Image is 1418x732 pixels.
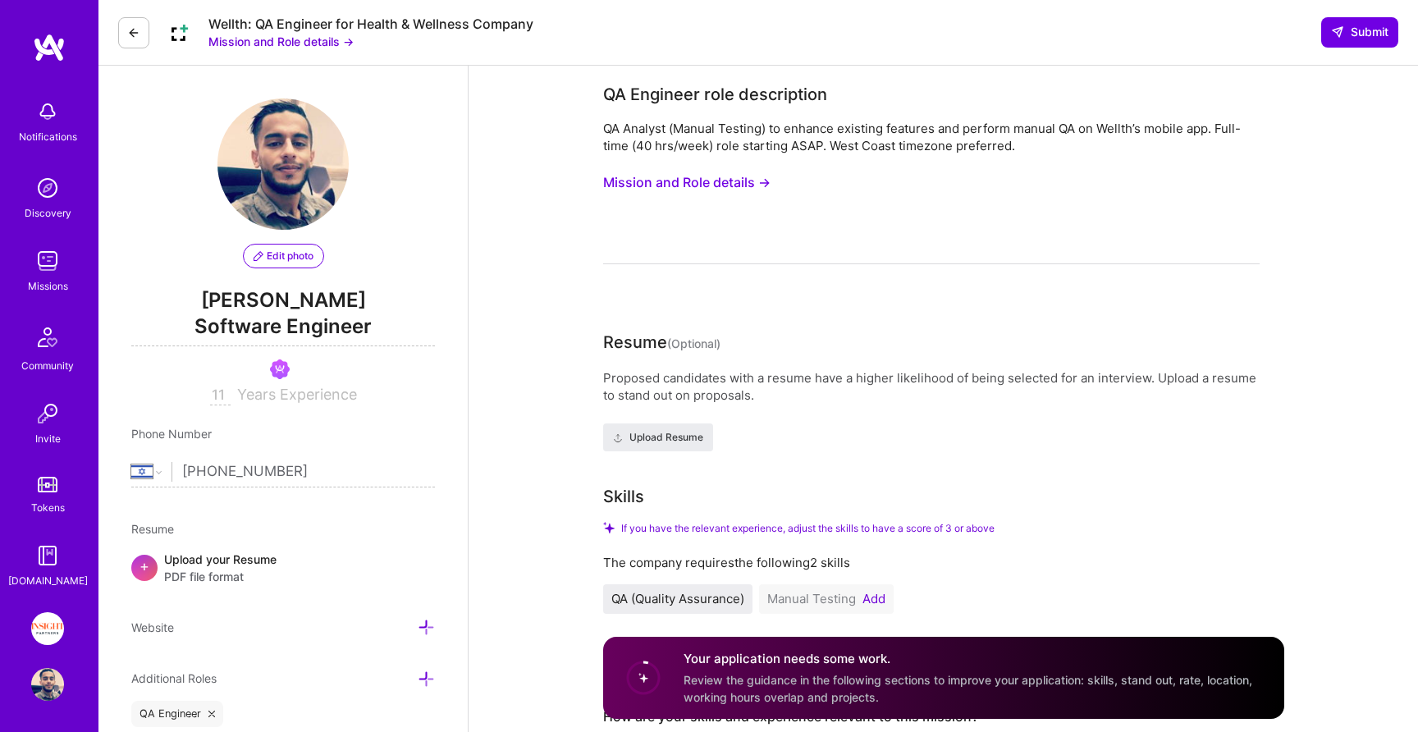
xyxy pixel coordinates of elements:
[603,369,1260,404] div: Proposed candidates with a resume have a higher likelihood of being selected for an interview. Up...
[1321,17,1398,47] button: Submit
[131,288,435,313] span: [PERSON_NAME]
[35,430,61,447] div: Invite
[131,427,212,441] span: Phone Number
[210,386,231,405] input: overall type: UNKNOWN_TYPE server type: NO_SERVER_DATA heuristic type: UNKNOWN_TYPE label: XX par...
[182,448,435,496] input: overall type: HTML_TYPE_TEL server type: NO_SERVER_DATA heuristic type: UNKNOWN_TYPE label: +1 (0...
[31,95,64,128] img: bell
[217,98,349,230] img: User Avatar
[162,16,195,49] img: Company Logo
[603,522,615,533] i: Check
[25,204,71,222] div: Discovery
[254,249,313,263] span: Edit photo
[31,245,64,277] img: teamwork
[603,330,720,356] div: Resume
[603,82,827,107] div: QA Engineer role description
[31,397,64,430] img: Invite
[31,668,64,701] img: User Avatar
[603,554,1260,571] div: The company requires the following 2 skills
[208,711,215,717] i: icon Close
[603,120,1260,154] div: QA Analyst (Manual Testing) to enhance existing features and perform manual QA on Wellth’s mobile...
[208,33,354,50] button: Mission and Role details →
[131,522,174,536] span: Resume
[684,673,1252,704] span: Review the guidance in the following sections to improve your application: skills, stand out, rat...
[254,251,263,261] i: icon PencilPurple
[38,477,57,492] img: tokens
[667,336,720,350] span: (Optional)
[613,430,703,445] span: Upload Resume
[611,591,744,606] span: QA (Quality Assurance)
[862,592,885,606] button: Add
[21,357,74,374] div: Community
[31,539,64,572] img: guide book
[1331,25,1344,39] i: icon SendLight
[33,33,66,62] img: logo
[131,313,435,346] span: Software Engineer
[684,651,1265,668] h4: Your application needs some work.
[237,386,357,403] span: Years Experience
[603,423,713,451] button: Upload Resume
[8,572,88,589] div: [DOMAIN_NAME]
[127,26,140,39] i: icon LeftArrowDark
[131,701,223,727] div: QA Engineer
[27,612,68,645] a: Insight Partners: Data & AI - Sourcing
[28,277,68,295] div: Missions
[208,16,533,33] div: Wellth: QA Engineer for Health & Wellness Company
[603,484,644,509] div: Skills
[131,551,435,585] div: +Upload your ResumePDF file format
[164,568,277,585] span: PDF file format
[31,499,65,516] div: Tokens
[603,167,771,198] button: Mission and Role details →
[621,522,995,534] span: If you have the relevant experience, adjust the skills to have a score of 3 or above
[164,551,277,585] div: Upload your Resume
[270,359,290,379] img: Been on Mission
[31,172,64,204] img: discovery
[131,620,174,634] span: Website
[767,591,856,606] span: Manual Testing
[243,244,324,268] button: Edit photo
[1331,24,1388,40] span: Submit
[28,318,67,357] img: Community
[140,557,149,574] span: +
[31,612,64,645] img: Insight Partners: Data & AI - Sourcing
[131,671,217,685] span: Additional Roles
[19,128,77,145] div: Notifications
[27,668,68,701] a: User Avatar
